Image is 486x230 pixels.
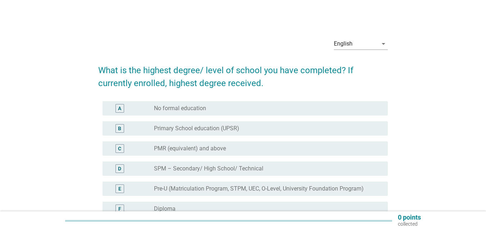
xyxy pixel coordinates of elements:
[118,145,121,152] div: C
[154,105,206,112] label: No formal education
[118,165,121,173] div: D
[334,41,353,47] div: English
[118,125,121,132] div: B
[154,185,364,192] label: Pre-U (Matriculation Program, STPM, UEC, O-Level, University Foundation Program)
[154,145,226,152] label: PMR (equivalent) and above
[154,165,263,172] label: SPM – Secondary/ High School/ Technical
[118,105,121,112] div: A
[398,214,421,221] p: 0 points
[118,205,121,213] div: F
[118,185,121,193] div: E
[154,125,239,132] label: Primary School education (UPSR)
[98,57,388,90] h2: What is the highest degree/ level of school you have completed? If currently enrolled, highest de...
[154,205,176,212] label: Diploma
[398,221,421,227] p: collected
[379,39,388,48] i: arrow_drop_down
